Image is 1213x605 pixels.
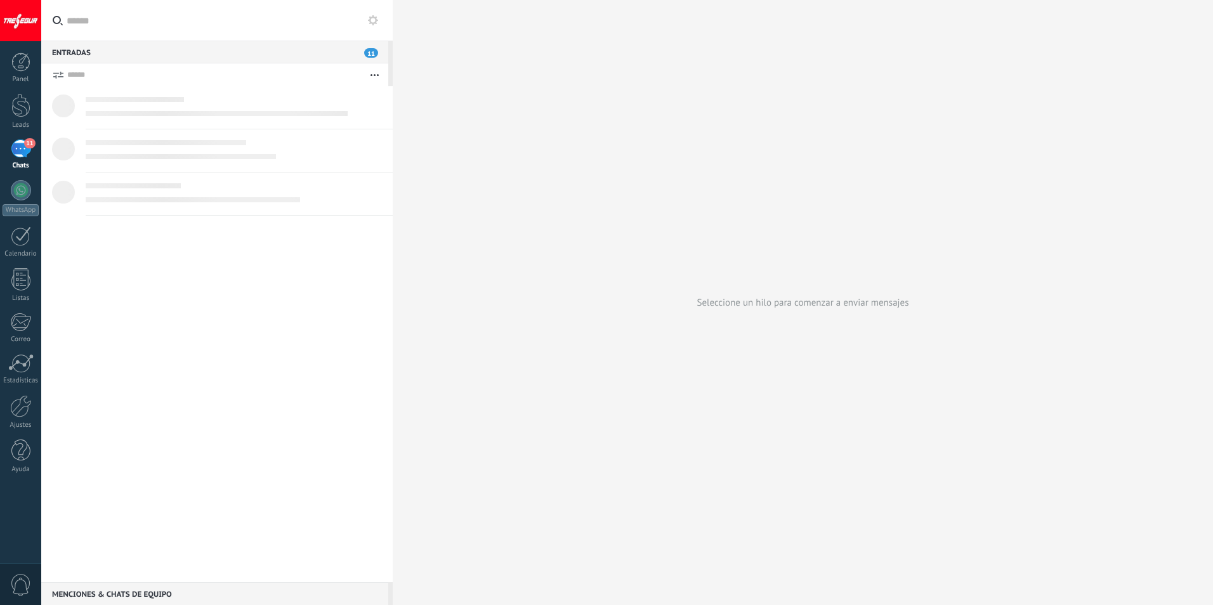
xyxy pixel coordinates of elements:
div: Leads [3,121,39,129]
div: Ayuda [3,465,39,474]
div: Entradas [41,41,388,63]
div: Listas [3,294,39,302]
div: Ajustes [3,421,39,429]
div: Menciones & Chats de equipo [41,582,388,605]
div: Panel [3,75,39,84]
div: Chats [3,162,39,170]
div: Estadísticas [3,377,39,385]
span: 11 [364,48,378,58]
div: Correo [3,335,39,344]
span: 11 [24,138,35,148]
div: WhatsApp [3,204,39,216]
div: Calendario [3,250,39,258]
